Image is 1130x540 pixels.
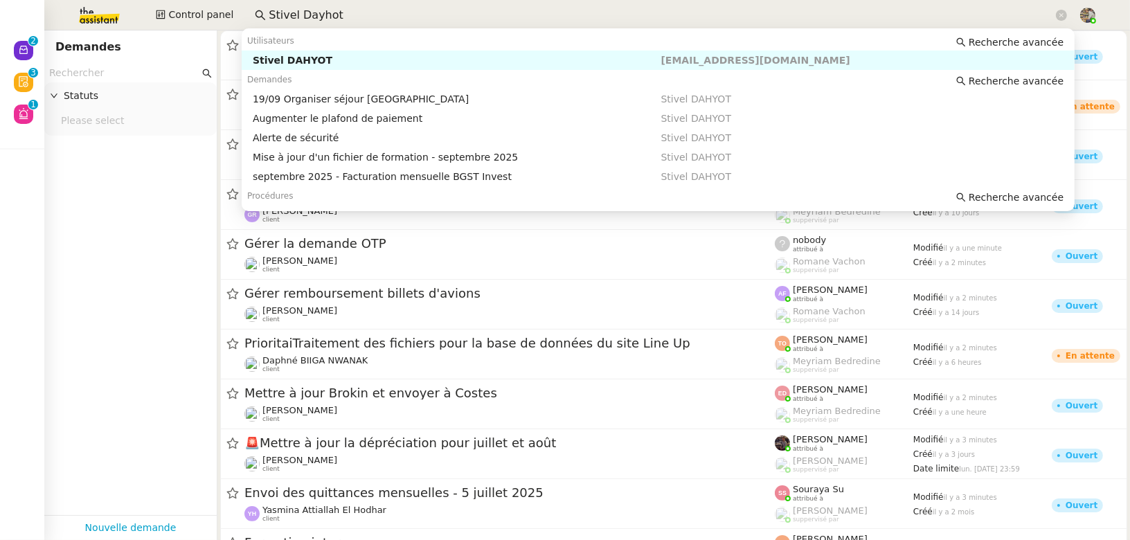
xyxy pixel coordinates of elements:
[913,407,933,417] span: Créé
[64,88,211,104] span: Statuts
[661,93,732,105] span: Stivel DAHYOT
[661,171,732,182] span: Stivel DAHYOT
[244,307,260,322] img: users%2F0v3yA2ZOZBYwPN7V38GNVTYjOQj1%2Favatar%2Fa58eb41e-cbb7-4128-9131-87038ae72dcb
[793,217,839,224] span: suppervisé par
[793,285,868,295] span: [PERSON_NAME]
[253,112,661,125] div: Augmenter le plafond de paiement
[793,306,866,316] span: Romane Vachon
[30,68,36,80] p: 3
[28,68,38,78] nz-badge-sup: 3
[1066,252,1097,260] div: Ouvert
[262,255,337,266] span: [PERSON_NAME]
[30,100,36,112] p: 1
[28,100,38,109] nz-badge-sup: 1
[793,505,868,516] span: [PERSON_NAME]
[244,287,775,300] span: Gérer remboursement billets d'avions
[244,357,260,372] img: users%2FKPVW5uJ7nAf2BaBJPZnFMauzfh73%2Favatar%2FDigitalCollectionThumbnailHandler.jpeg
[247,75,292,84] span: Demandes
[775,507,790,522] img: users%2FoFdbodQ3TgNoWt9kP3GXAs5oaCq1%2Favatar%2Fprofile-pic.png
[944,244,1002,252] span: il y a une minute
[1066,501,1097,510] div: Ouvert
[244,305,775,323] app-user-detailed-label: client
[775,307,790,323] img: users%2FyQfMwtYgTqhRP2YHWHmG2s2LYaD3%2Favatar%2Fprofile-pic.png
[793,334,868,345] span: [PERSON_NAME]
[793,434,868,444] span: [PERSON_NAME]
[913,393,944,402] span: Modifié
[775,334,913,352] app-user-label: attribué à
[969,74,1064,88] span: Recherche avancée
[775,356,913,374] app-user-label: suppervisé par
[661,132,732,143] span: Stivel DAHYOT
[944,436,997,444] span: il y a 3 minutes
[933,209,980,217] span: il y a 10 jours
[793,495,823,503] span: attribué à
[253,93,661,105] div: 19/09 Organiser séjour [GEOGRAPHIC_DATA]
[1080,8,1095,23] img: 388bd129-7e3b-4cb1-84b4-92a3d763e9b7
[913,464,959,474] span: Date limite
[262,515,280,523] span: client
[793,406,881,416] span: Meyriam Bedredine
[147,6,242,25] button: Control panel
[244,355,775,373] app-user-detailed-label: client
[793,356,881,366] span: Meyriam Bedredine
[775,434,913,452] app-user-label: attribué à
[793,445,823,453] span: attribué à
[793,345,823,353] span: attribué à
[244,455,775,473] app-user-detailed-label: client
[793,466,839,474] span: suppervisé par
[262,405,337,415] span: [PERSON_NAME]
[1066,352,1115,360] div: En attente
[1066,102,1115,111] div: En attente
[793,516,839,523] span: suppervisé par
[913,435,944,444] span: Modifié
[775,285,913,303] app-user-label: attribué à
[793,384,868,395] span: [PERSON_NAME]
[262,366,280,373] span: client
[253,151,661,163] div: Mise à jour d'un fichier de formation - septembre 2025
[85,520,177,536] a: Nouvelle demande
[933,408,987,416] span: il y a une heure
[933,451,975,458] span: il y a 3 jours
[775,206,913,224] app-user-label: suppervisé par
[244,255,775,273] app-user-detailed-label: client
[30,36,36,48] p: 2
[775,258,790,273] img: users%2FyQfMwtYgTqhRP2YHWHmG2s2LYaD3%2Favatar%2Fprofile-pic.png
[775,406,913,424] app-user-label: suppervisé par
[913,307,933,317] span: Créé
[244,207,260,222] img: svg
[775,384,913,402] app-user-label: attribué à
[262,216,280,224] span: client
[44,82,217,109] div: Statuts
[661,55,850,66] span: [EMAIL_ADDRESS][DOMAIN_NAME]
[244,237,775,250] span: Gérer la demande OTP
[775,386,790,401] img: svg
[775,357,790,372] img: users%2FaellJyylmXSg4jqeVbanehhyYJm1%2Favatar%2Fprofile-pic%20(4).png
[775,435,790,451] img: 2af2e8ed-4e7a-4339-b054-92d163d57814
[1066,202,1097,210] div: Ouvert
[775,336,790,351] img: svg
[262,505,386,515] span: Yasmina Attiallah El Hodhar
[661,113,732,124] span: Stivel DAHYOT
[247,36,294,46] span: Utilisateurs
[913,258,933,267] span: Créé
[262,305,337,316] span: [PERSON_NAME]
[253,54,661,66] div: Stivel DAHYOT
[262,465,280,473] span: client
[775,286,790,301] img: svg
[775,407,790,422] img: users%2FaellJyylmXSg4jqeVbanehhyYJm1%2Favatar%2Fprofile-pic%20(4).png
[262,316,280,323] span: client
[913,343,944,352] span: Modifié
[661,152,732,163] span: Stivel DAHYOT
[933,259,986,267] span: il y a 2 minutes
[793,296,823,303] span: attribué à
[775,256,913,274] app-user-label: suppervisé par
[969,35,1064,49] span: Recherche avancée
[775,457,790,472] img: users%2FoFdbodQ3TgNoWt9kP3GXAs5oaCq1%2Favatar%2Fprofile-pic.png
[244,456,260,471] img: users%2FAXgjBsdPtrYuxuZvIJjRexEdqnq2%2Favatar%2F1599931753966.jpeg
[793,456,868,466] span: [PERSON_NAME]
[913,293,944,303] span: Modifié
[775,485,790,501] img: svg
[244,405,775,423] app-user-detailed-label: client
[1066,402,1097,410] div: Ouvert
[1066,302,1097,310] div: Ouvert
